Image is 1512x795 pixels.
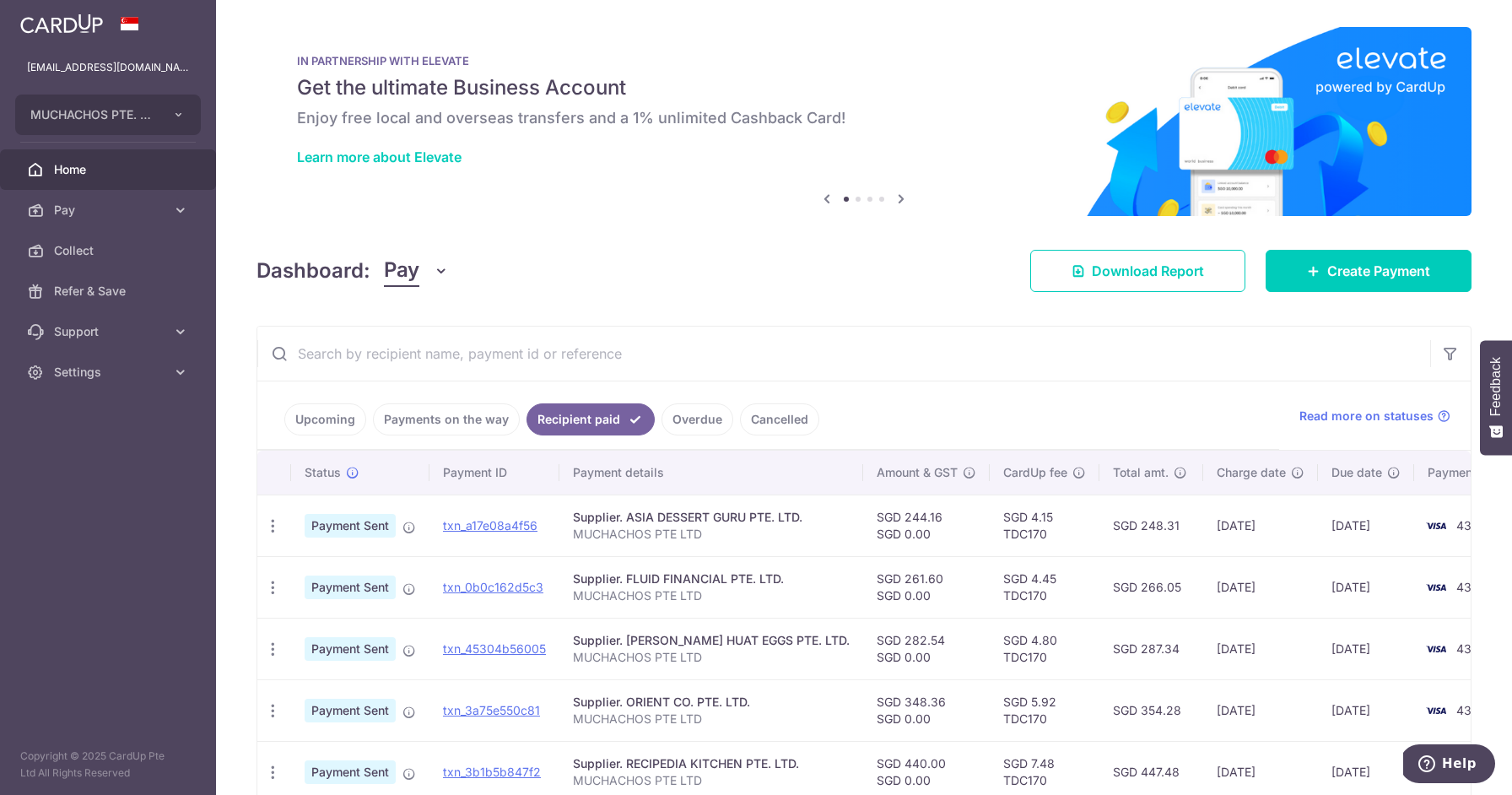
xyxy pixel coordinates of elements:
[54,242,165,259] span: Collect
[1456,580,1487,594] span: 4369
[573,772,850,789] p: MUCHACHOS PTE LTD
[284,403,366,435] a: Upcoming
[1419,577,1453,598] img: Bank Card
[297,149,462,165] a: Learn more about Elevate
[30,106,155,123] span: MUCHACHOS PTE. LTD.
[256,27,1471,216] img: Renovation banner
[443,518,537,533] a: txn_a17e08a4f56
[573,649,850,666] p: MUCHACHOS PTE LTD
[373,403,520,435] a: Payments on the way
[54,323,165,340] span: Support
[863,679,990,741] td: SGD 348.36 SGD 0.00
[573,755,850,772] div: Supplier. RECIPEDIA KITCHEN PTE. LTD.
[863,495,990,556] td: SGD 244.16 SGD 0.00
[1318,495,1414,556] td: [DATE]
[559,451,863,495] th: Payment details
[877,464,958,481] span: Amount & GST
[305,576,396,599] span: Payment Sent
[1003,464,1067,481] span: CardUp fee
[573,587,850,604] p: MUCHACHOS PTE LTD
[1030,250,1245,292] a: Download Report
[1099,495,1203,556] td: SGD 248.31
[573,632,850,649] div: Supplier. [PERSON_NAME] HUAT EGGS PTE. LTD.
[54,202,165,219] span: Pay
[573,571,850,587] div: Supplier. FLUID FINANCIAL PTE. LTD.
[1488,357,1504,416] span: Feedback
[305,699,396,722] span: Payment Sent
[1203,679,1318,741] td: [DATE]
[1480,340,1512,455] button: Feedback - Show survey
[1099,679,1203,741] td: SGD 354.28
[661,403,733,435] a: Overdue
[443,580,543,594] a: txn_0b0c162d5c3
[1299,408,1434,425] span: Read more on statuses
[384,255,449,287] button: Pay
[429,451,559,495] th: Payment ID
[443,765,541,779] a: txn_3b1b5b847f2
[573,694,850,711] div: Supplier. ORIENT CO. PTE. LTD.
[1456,703,1487,717] span: 4369
[54,283,165,300] span: Refer & Save
[740,403,819,435] a: Cancelled
[1419,516,1453,536] img: Bank Card
[305,760,396,784] span: Payment Sent
[1266,250,1471,292] a: Create Payment
[1099,556,1203,618] td: SGD 266.05
[305,514,396,538] span: Payment Sent
[1099,618,1203,679] td: SGD 287.34
[297,54,1431,68] p: IN PARTNERSHIP WITH ELEVATE
[573,526,850,543] p: MUCHACHOS PTE LTD
[1113,464,1169,481] span: Total amt.
[990,618,1099,679] td: SGD 4.80 TDC170
[1299,408,1450,425] a: Read more on statuses
[1318,679,1414,741] td: [DATE]
[1318,556,1414,618] td: [DATE]
[297,74,1431,101] h5: Get the ultimate Business Account
[443,703,540,717] a: txn_3a75e550c81
[384,255,419,287] span: Pay
[305,464,341,481] span: Status
[863,618,990,679] td: SGD 282.54 SGD 0.00
[1203,556,1318,618] td: [DATE]
[1403,744,1495,787] iframe: Opens a widget where you can find more information
[1419,700,1453,721] img: Bank Card
[1419,639,1453,659] img: Bank Card
[990,495,1099,556] td: SGD 4.15 TDC170
[27,59,189,76] p: [EMAIL_ADDRESS][DOMAIN_NAME]
[990,556,1099,618] td: SGD 4.45 TDC170
[1203,495,1318,556] td: [DATE]
[297,108,1431,128] h6: Enjoy free local and overseas transfers and a 1% unlimited Cashback Card!
[443,641,546,656] a: txn_45304b56005
[573,711,850,727] p: MUCHACHOS PTE LTD
[54,161,165,178] span: Home
[1318,618,1414,679] td: [DATE]
[526,403,655,435] a: Recipient paid
[54,364,165,381] span: Settings
[15,95,201,135] button: MUCHACHOS PTE. LTD.
[1456,518,1487,533] span: 4369
[1331,464,1382,481] span: Due date
[1327,261,1430,281] span: Create Payment
[1217,464,1286,481] span: Charge date
[863,556,990,618] td: SGD 261.60 SGD 0.00
[573,509,850,526] div: Supplier. ASIA DESSERT GURU PTE. LTD.
[990,679,1099,741] td: SGD 5.92 TDC170
[257,327,1430,381] input: Search by recipient name, payment id or reference
[256,256,370,286] h4: Dashboard:
[1456,641,1487,656] span: 4369
[1203,618,1318,679] td: [DATE]
[20,14,103,34] img: CardUp
[1092,261,1204,281] span: Download Report
[305,637,396,661] span: Payment Sent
